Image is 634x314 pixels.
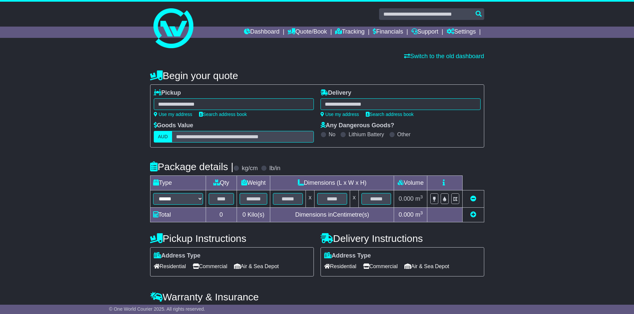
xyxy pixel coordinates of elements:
a: Search address book [199,112,247,117]
a: Tracking [335,27,364,38]
a: Financials [373,27,403,38]
a: Use my address [320,112,359,117]
h4: Delivery Instructions [320,233,484,244]
h4: Warranty & Insurance [150,291,484,302]
td: Type [150,176,206,190]
a: Switch to the old dashboard [404,53,484,59]
td: Total [150,208,206,222]
td: Volume [394,176,427,190]
a: Search address book [366,112,414,117]
span: Air & Sea Depot [234,261,279,271]
h4: Begin your quote [150,70,484,81]
sup: 3 [420,210,423,215]
label: Delivery [320,89,351,97]
label: Address Type [154,252,201,260]
td: 0 [206,208,237,222]
span: Air & Sea Depot [404,261,449,271]
td: Weight [237,176,270,190]
span: Residential [324,261,356,271]
label: No [329,131,335,138]
label: Address Type [324,252,371,260]
td: Dimensions in Centimetre(s) [270,208,394,222]
td: Qty [206,176,237,190]
label: lb/in [269,165,280,172]
span: 0 [242,211,246,218]
a: Dashboard [244,27,280,38]
a: Use my address [154,112,192,117]
span: Commercial [193,261,227,271]
span: © One World Courier 2025. All rights reserved. [109,306,205,312]
span: Residential [154,261,186,271]
label: AUD [154,131,172,143]
span: Commercial [363,261,398,271]
label: Other [397,131,411,138]
td: Dimensions (L x W x H) [270,176,394,190]
span: m [415,211,423,218]
label: Any Dangerous Goods? [320,122,394,129]
sup: 3 [420,194,423,199]
h4: Package details | [150,161,234,172]
a: Add new item [470,211,476,218]
td: x [350,190,358,208]
span: 0.000 [399,195,414,202]
td: x [306,190,315,208]
label: Lithium Battery [348,131,384,138]
label: Pickup [154,89,181,97]
label: kg/cm [242,165,258,172]
label: Goods Value [154,122,193,129]
a: Remove this item [470,195,476,202]
span: m [415,195,423,202]
a: Quote/Book [288,27,327,38]
td: Kilo(s) [237,208,270,222]
span: 0.000 [399,211,414,218]
a: Support [411,27,438,38]
a: Settings [447,27,476,38]
h4: Pickup Instructions [150,233,314,244]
